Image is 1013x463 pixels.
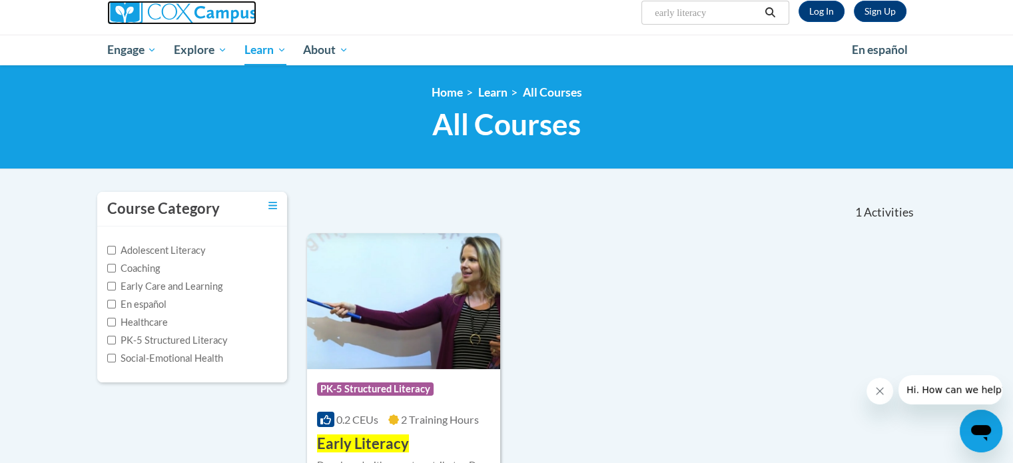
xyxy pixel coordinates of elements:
[107,300,116,308] input: Checkbox for Options
[87,35,926,65] div: Main menu
[317,382,434,396] span: PK-5 Structured Literacy
[478,85,507,99] a: Learn
[236,35,295,65] a: Learn
[268,199,277,213] a: Toggle collapse
[432,107,581,142] span: All Courses
[107,279,222,294] label: Early Care and Learning
[107,42,157,58] span: Engage
[107,246,116,254] input: Checkbox for Options
[107,297,167,312] label: En español
[107,261,160,276] label: Coaching
[107,264,116,272] input: Checkbox for Options
[843,36,916,64] a: En español
[852,43,908,57] span: En español
[244,42,286,58] span: Learn
[898,375,1002,404] iframe: Message from company
[854,205,861,220] span: 1
[107,315,168,330] label: Healthcare
[303,42,348,58] span: About
[107,1,360,25] a: Cox Campus
[866,378,893,404] iframe: Close message
[165,35,236,65] a: Explore
[107,354,116,362] input: Checkbox for Options
[99,35,166,65] a: Engage
[854,1,906,22] a: Register
[294,35,357,65] a: About
[107,282,116,290] input: Checkbox for Options
[336,413,378,426] span: 0.2 CEUs
[107,351,223,366] label: Social-Emotional Health
[401,413,479,426] span: 2 Training Hours
[107,336,116,344] input: Checkbox for Options
[8,9,108,20] span: Hi. How can we help?
[174,42,227,58] span: Explore
[107,243,206,258] label: Adolescent Literacy
[523,85,582,99] a: All Courses
[653,5,760,21] input: Search Courses
[107,333,228,348] label: PK-5 Structured Literacy
[799,1,844,22] a: Log In
[107,318,116,326] input: Checkbox for Options
[864,205,914,220] span: Activities
[432,85,463,99] a: Home
[317,434,409,452] span: Early Literacy
[760,5,780,21] button: Search
[307,233,501,369] img: Course Logo
[107,1,256,25] img: Cox Campus
[107,199,220,219] h3: Course Category
[960,410,1002,452] iframe: Button to launch messaging window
